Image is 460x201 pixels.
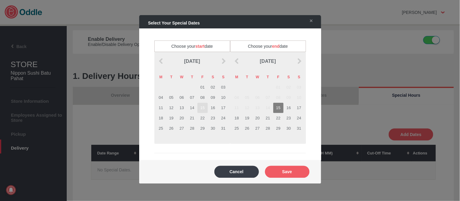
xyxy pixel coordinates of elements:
[284,113,294,123] td: 23
[197,92,208,103] td: 08
[187,123,197,134] td: 28
[142,18,301,28] div: Select Your Special Dates
[195,44,204,49] span: start
[208,92,218,103] td: 09
[294,92,304,103] td: 10
[284,103,294,113] td: 16
[156,92,166,103] td: 04
[197,82,208,92] td: 01
[273,72,284,82] th: F
[187,72,197,82] th: T
[197,113,208,123] td: 22
[218,123,228,134] td: 31
[273,113,284,123] td: 22
[156,113,166,123] td: 18
[156,123,166,134] td: 25
[273,82,284,92] td: 01
[208,103,218,113] td: 16
[273,123,284,134] td: 29
[166,72,176,82] th: T
[263,123,273,134] td: 28
[232,123,242,134] td: 25
[208,123,218,134] td: 30
[294,72,304,82] th: S
[176,103,187,113] td: 13
[187,113,197,123] td: 21
[197,72,208,82] th: F
[166,92,176,103] td: 05
[304,15,316,26] a: ✕
[252,103,263,113] td: 13
[284,72,294,82] th: S
[284,92,294,103] td: 09
[294,113,304,123] td: 24
[242,92,252,103] td: 05
[263,92,273,103] td: 07
[272,44,280,49] span: end
[242,103,252,113] td: 12
[232,72,242,82] th: M
[273,103,284,113] td: 15
[166,123,176,134] td: 26
[263,113,273,123] td: 21
[263,103,273,113] td: 14
[187,103,197,113] td: 14
[294,123,304,134] td: 31
[242,123,252,134] td: 26
[232,103,242,113] td: 11
[252,113,263,123] td: 20
[242,52,294,71] td: [DATE]
[197,103,208,113] td: 15
[218,113,228,123] td: 24
[176,123,187,134] td: 27
[166,52,218,71] td: [DATE]
[234,58,240,64] img: prev_arrow.png
[242,72,252,82] th: T
[294,82,304,92] td: 03
[220,58,227,64] img: next_arrow.png
[218,92,228,103] td: 10
[296,58,302,64] img: next_arrow.png
[284,123,294,134] td: 30
[218,82,228,92] td: 03
[166,103,176,113] td: 12
[232,113,242,123] td: 18
[265,166,310,178] button: Save
[187,92,197,103] td: 07
[208,72,218,82] th: S
[294,103,304,113] td: 17
[263,72,273,82] th: T
[242,113,252,123] td: 19
[284,82,294,92] td: 02
[156,72,166,82] th: M
[197,123,208,134] td: 29
[218,72,228,82] th: S
[252,72,263,82] th: W
[232,92,242,103] td: 04
[166,113,176,123] td: 19
[218,103,228,113] td: 17
[158,58,164,64] img: prev_arrow.png
[176,92,187,103] td: 06
[252,92,263,103] td: 06
[154,41,230,52] span: Choose your date
[176,113,187,123] td: 20
[230,41,306,52] span: Choose your date
[208,113,218,123] td: 23
[273,92,284,103] td: 08
[176,72,187,82] th: W
[208,82,218,92] td: 02
[214,166,259,178] button: Cancel
[156,103,166,113] td: 11
[252,123,263,134] td: 27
